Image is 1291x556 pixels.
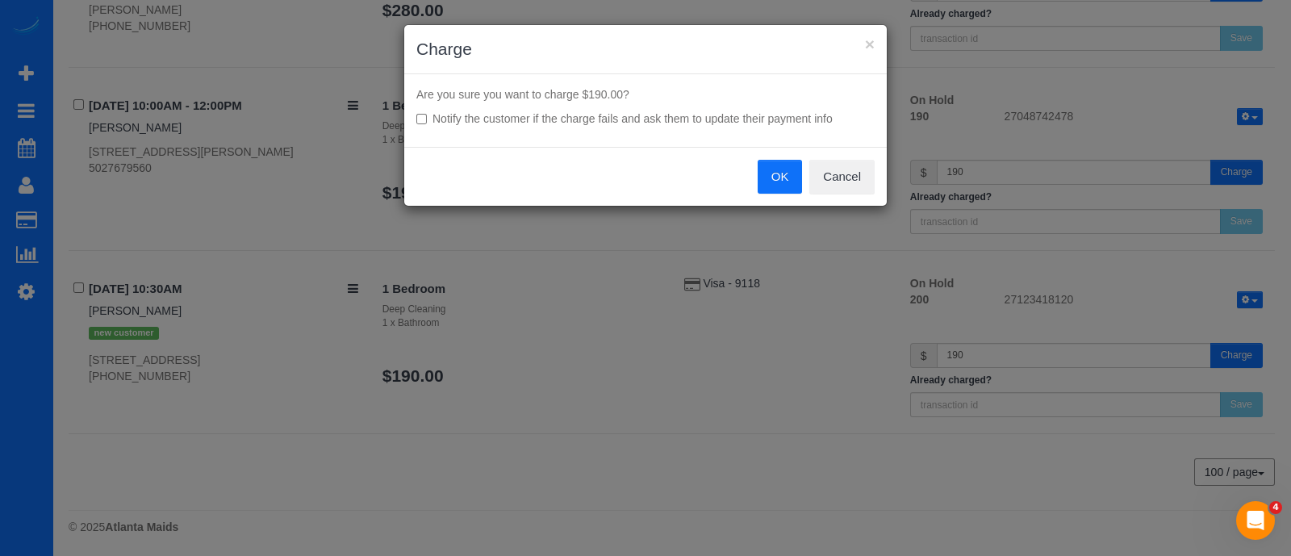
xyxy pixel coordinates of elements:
span: 4 [1269,501,1282,514]
input: Notify the customer if the charge fails and ask them to update their payment info [416,114,427,124]
label: Notify the customer if the charge fails and ask them to update their payment info [416,111,875,127]
div: Are you sure you want to charge $190.00? [404,74,887,147]
iframe: Intercom live chat [1236,501,1275,540]
button: OK [758,160,803,194]
h3: Charge [416,37,875,61]
button: × [865,36,875,52]
button: Cancel [809,160,875,194]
